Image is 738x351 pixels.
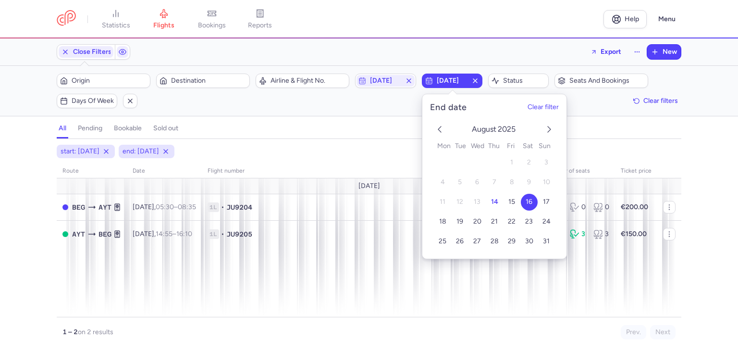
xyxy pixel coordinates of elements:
[630,94,681,108] button: Clear filters
[127,164,202,178] th: date
[538,194,554,211] button: 17
[434,213,451,230] button: 18
[123,147,159,156] span: end: [DATE]
[140,9,188,30] a: flights
[538,174,554,191] button: 10
[171,77,246,85] span: Destination
[491,198,498,206] span: 14
[156,203,174,211] time: 05:30
[475,178,479,186] span: 6
[434,194,451,211] button: 11
[527,158,531,166] span: 2
[474,198,480,206] span: 13
[643,97,678,104] span: Clear filters
[486,213,503,230] button: 21
[439,237,446,245] span: 25
[57,10,76,28] a: CitizenPlane red outlined logo
[554,74,648,88] button: Seats and bookings
[473,217,481,226] span: 20
[358,182,380,190] span: [DATE]
[543,237,550,245] span: 31
[486,174,503,191] button: 7
[221,229,224,239] span: •
[625,15,639,23] span: Help
[451,194,468,211] button: 12
[271,77,346,85] span: Airline & Flight No.
[508,237,516,245] span: 29
[72,202,85,213] span: BEG
[486,194,503,211] button: 14
[440,178,444,186] span: 4
[520,213,537,230] button: 23
[57,164,127,178] th: route
[647,45,681,59] button: New
[208,229,219,239] span: 1L
[114,124,142,133] h4: bookable
[236,9,284,30] a: reports
[226,229,252,239] span: JU9205
[468,233,485,250] button: 27
[503,213,520,230] button: 22
[520,154,537,171] button: 2
[510,158,513,166] span: 1
[92,9,140,30] a: statistics
[520,233,537,250] button: 30
[59,124,66,133] h4: all
[176,230,192,238] time: 16:10
[570,202,586,212] div: 0
[102,21,130,30] span: statistics
[492,178,496,186] span: 7
[98,229,111,239] span: BEG
[615,164,657,178] th: Ticket price
[603,10,647,28] a: Help
[133,230,192,238] span: [DATE],
[226,202,252,212] span: JU9204
[451,233,468,250] button: 26
[650,325,676,339] button: Next
[434,124,445,137] button: previous month
[508,217,516,226] span: 22
[62,231,68,237] span: OPEN
[156,230,172,238] time: 14:55
[468,194,485,211] button: 13
[57,74,150,88] button: Origin
[488,74,549,88] button: Status
[468,213,485,230] button: 20
[584,44,627,60] button: Export
[451,213,468,230] button: 19
[440,198,445,206] span: 11
[509,178,514,186] span: 8
[498,125,517,134] span: 2025
[490,237,498,245] span: 28
[248,21,272,30] span: reports
[78,328,113,336] span: on 2 results
[439,217,446,226] span: 18
[72,229,85,239] span: AYT
[538,213,554,230] button: 24
[156,203,196,211] span: –
[156,230,192,238] span: –
[538,233,554,250] button: 31
[538,154,554,171] button: 3
[456,198,463,206] span: 12
[451,174,468,191] button: 5
[544,158,548,166] span: 3
[503,233,520,250] button: 29
[456,217,463,226] span: 19
[601,48,621,55] span: Export
[434,174,451,191] button: 4
[503,194,520,211] button: 15
[78,124,102,133] h4: pending
[61,147,99,156] span: start: [DATE]
[221,202,224,212] span: •
[525,217,533,226] span: 23
[491,217,498,226] span: 21
[73,48,111,56] span: Close Filters
[430,102,467,113] h5: End date
[72,77,147,85] span: Origin
[593,229,609,239] div: 3
[520,174,537,191] button: 9
[57,94,117,108] button: Days of week
[256,74,349,88] button: Airline & Flight No.
[542,178,550,186] span: 10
